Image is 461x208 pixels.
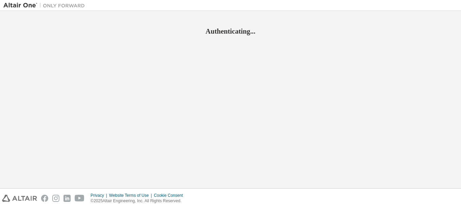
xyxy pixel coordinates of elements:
img: altair_logo.svg [2,195,37,202]
div: Website Terms of Use [109,193,154,198]
img: youtube.svg [75,195,85,202]
h2: Authenticating... [3,27,458,36]
p: © 2025 Altair Engineering, Inc. All Rights Reserved. [91,198,187,204]
div: Cookie Consent [154,193,187,198]
div: Privacy [91,193,109,198]
img: facebook.svg [41,195,48,202]
img: linkedin.svg [63,195,71,202]
img: instagram.svg [52,195,59,202]
img: Altair One [3,2,88,9]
